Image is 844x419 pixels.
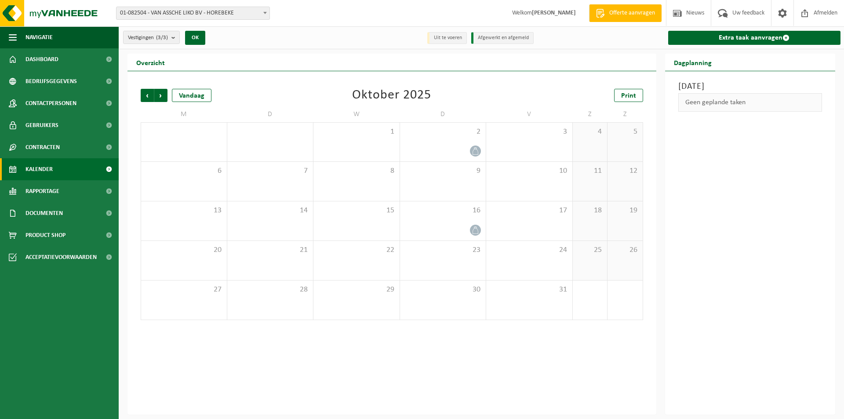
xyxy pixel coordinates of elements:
span: Offerte aanvragen [607,9,657,18]
span: 27 [146,285,222,295]
span: 01-082504 - VAN ASSCHE LIKO BV - HOREBEKE [116,7,270,20]
div: Vandaag [172,89,211,102]
span: 21 [232,245,309,255]
h2: Overzicht [127,54,174,71]
button: Vestigingen(3/3) [123,31,180,44]
span: 30 [404,285,482,295]
li: Afgewerkt en afgemeld [471,32,534,44]
span: 9 [404,166,482,176]
a: Extra taak aanvragen [668,31,841,45]
button: OK [185,31,205,45]
td: M [141,106,227,122]
span: 22 [318,245,395,255]
li: Uit te voeren [427,32,467,44]
span: Contracten [25,136,60,158]
span: Print [621,92,636,99]
span: Volgende [154,89,167,102]
span: 4 [577,127,603,137]
span: 29 [318,285,395,295]
span: 23 [404,245,482,255]
span: 31 [491,285,568,295]
td: D [400,106,487,122]
span: Contactpersonen [25,92,76,114]
td: D [227,106,314,122]
span: Navigatie [25,26,53,48]
span: Rapportage [25,180,59,202]
span: Bedrijfsgegevens [25,70,77,92]
span: 15 [318,206,395,215]
h3: [DATE] [678,80,822,93]
span: 6 [146,166,222,176]
span: Kalender [25,158,53,180]
span: 5 [612,127,638,137]
span: 01-082504 - VAN ASSCHE LIKO BV - HOREBEKE [116,7,269,19]
span: Acceptatievoorwaarden [25,246,97,268]
td: Z [573,106,608,122]
span: 26 [612,245,638,255]
a: Print [614,89,643,102]
strong: [PERSON_NAME] [532,10,576,16]
span: Vorige [141,89,154,102]
div: Geen geplande taken [678,93,822,112]
span: 16 [404,206,482,215]
span: 18 [577,206,603,215]
span: 3 [491,127,568,137]
count: (3/3) [156,35,168,40]
span: 11 [577,166,603,176]
span: 1 [318,127,395,137]
span: 14 [232,206,309,215]
span: 20 [146,245,222,255]
div: Oktober 2025 [352,89,431,102]
span: Vestigingen [128,31,168,44]
span: 10 [491,166,568,176]
span: Dashboard [25,48,58,70]
span: 13 [146,206,222,215]
td: V [486,106,573,122]
span: 7 [232,166,309,176]
span: 24 [491,245,568,255]
span: 28 [232,285,309,295]
span: 19 [612,206,638,215]
span: Documenten [25,202,63,224]
span: 8 [318,166,395,176]
span: 25 [577,245,603,255]
a: Offerte aanvragen [589,4,662,22]
span: 17 [491,206,568,215]
span: 2 [404,127,482,137]
span: Product Shop [25,224,65,246]
span: Gebruikers [25,114,58,136]
span: 12 [612,166,638,176]
td: W [313,106,400,122]
td: Z [608,106,643,122]
h2: Dagplanning [665,54,720,71]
